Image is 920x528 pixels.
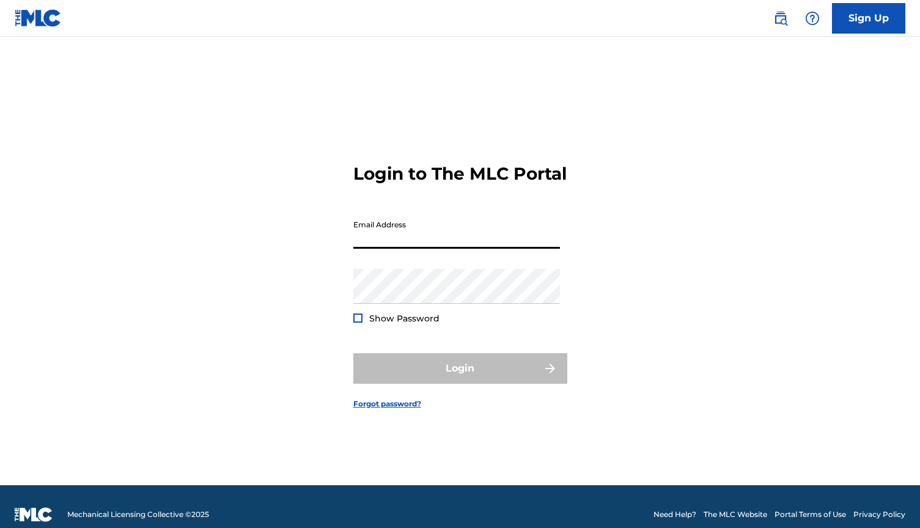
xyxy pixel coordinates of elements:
iframe: Chat Widget [859,469,920,528]
span: Show Password [369,313,440,324]
img: search [773,11,788,26]
h3: Login to The MLC Portal [353,163,567,185]
a: Forgot password? [353,398,421,409]
a: Portal Terms of Use [775,509,846,520]
div: Help [800,6,825,31]
a: Public Search [768,6,793,31]
img: MLC Logo [15,9,62,27]
a: Privacy Policy [853,509,905,520]
img: logo [15,507,53,522]
span: Mechanical Licensing Collective © 2025 [67,509,209,520]
a: Sign Up [832,3,905,34]
img: help [805,11,820,26]
a: The MLC Website [704,509,767,520]
a: Need Help? [653,509,696,520]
